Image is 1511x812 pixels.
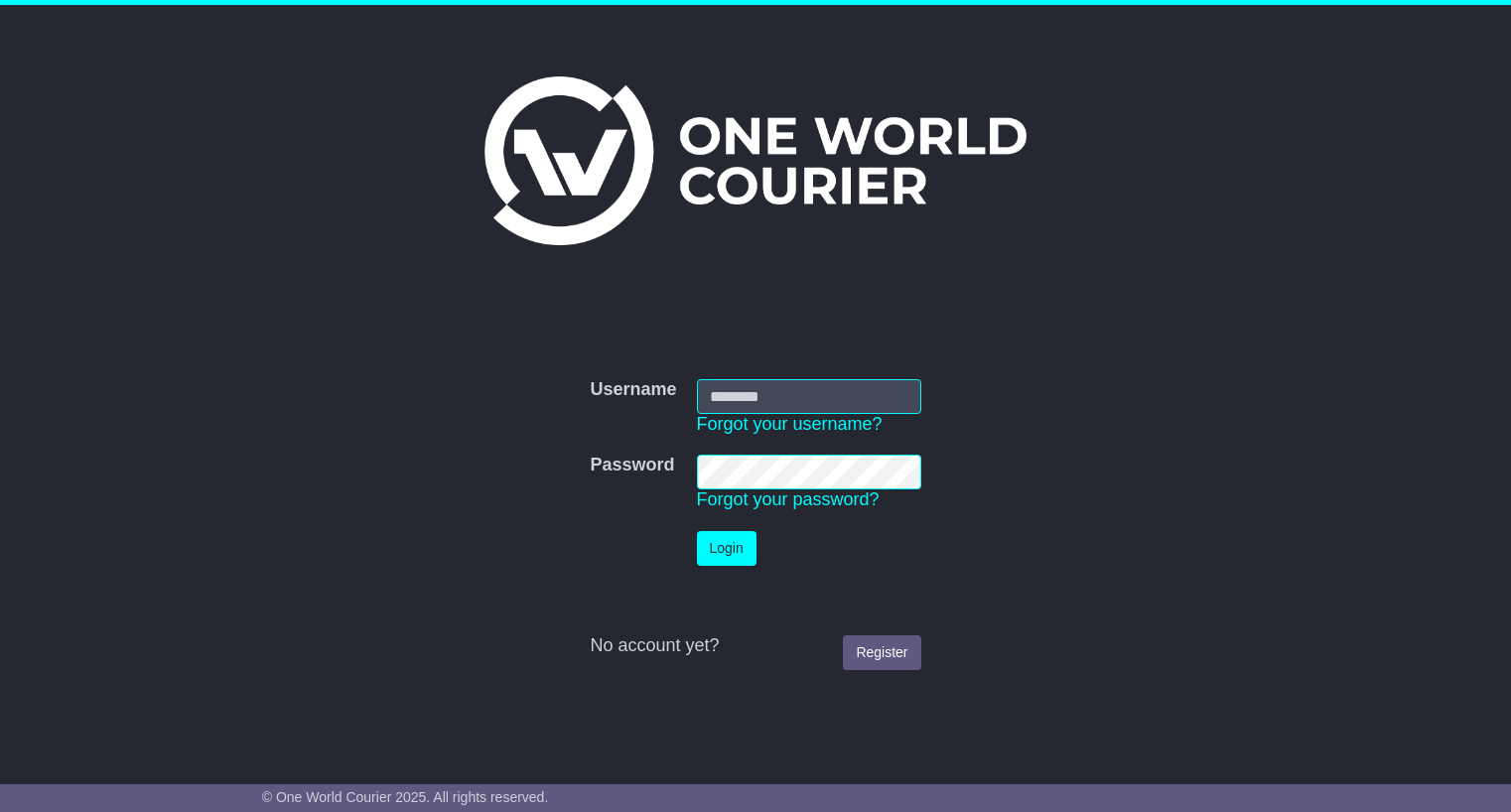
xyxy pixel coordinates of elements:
[697,489,880,509] a: Forgot your password?
[697,414,883,434] a: Forgot your username?
[262,789,549,805] span: © One World Courier 2025. All rights reserved.
[484,76,1027,245] img: One World
[590,455,674,476] label: Password
[697,531,756,566] button: Login
[590,379,676,401] label: Username
[843,635,920,670] a: Register
[590,635,920,657] div: No account yet?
